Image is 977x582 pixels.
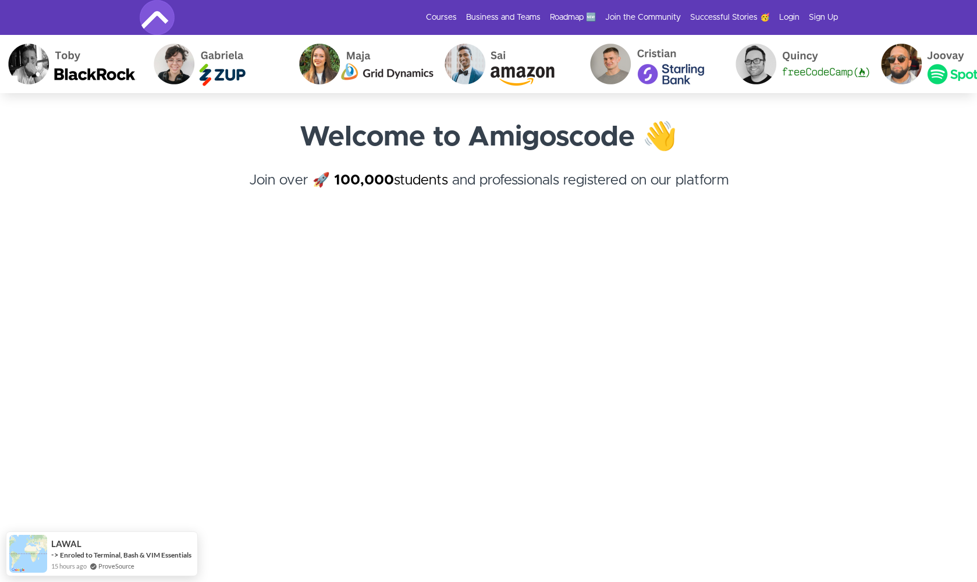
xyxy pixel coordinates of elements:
[723,35,869,93] img: Quincy
[300,123,677,151] strong: Welcome to Amigoscode 👋
[334,173,448,187] a: 100,000students
[690,12,770,23] a: Successful Stories 🥳
[334,173,394,187] strong: 100,000
[140,170,838,212] h4: Join over 🚀 and professionals registered on our platform
[809,12,838,23] a: Sign Up
[550,12,596,23] a: Roadmap 🆕
[141,35,287,93] img: Gabriela
[432,35,578,93] img: Sai
[466,12,541,23] a: Business and Teams
[779,12,800,23] a: Login
[9,535,47,573] img: provesource social proof notification image
[578,35,723,93] img: Cristian
[426,12,457,23] a: Courses
[60,551,191,559] a: Enroled to Terminal, Bash & VIM Essentials
[605,12,681,23] a: Join the Community
[51,550,59,559] span: ->
[51,561,87,571] span: 15 hours ago
[98,561,134,571] a: ProveSource
[51,539,81,549] span: LAWAL
[287,35,432,93] img: Maja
